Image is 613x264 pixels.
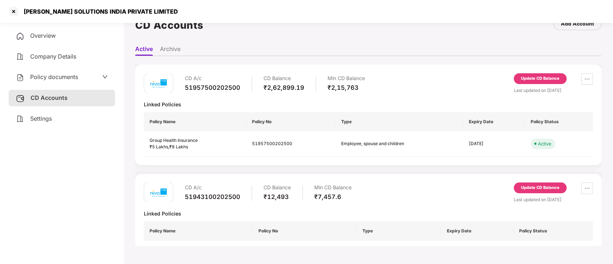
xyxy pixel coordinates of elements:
li: Archive [160,45,180,56]
div: ₹2,62,899.19 [264,84,304,92]
th: Policy No [246,112,335,131]
div: CD Balance [264,73,304,84]
div: 51957500202500 [185,84,240,92]
span: Settings [30,115,52,122]
img: svg+xml;base64,PHN2ZyB4bWxucz0iaHR0cDovL3d3dy53My5vcmcvMjAwMC9zdmciIHdpZHRoPSIyNCIgaGVpZ2h0PSIyNC... [16,73,24,82]
div: Group Health Insurance [150,137,241,144]
img: mbhicl.png [148,73,169,94]
th: Policy Status [525,112,593,131]
button: ellipsis [581,182,593,194]
span: ₹8 Lakhs [169,144,188,149]
div: Employee, spouse and children [341,140,420,147]
div: [PERSON_NAME] SOLUTIONS INDIA PRIVATE LIMITED [19,8,178,15]
div: Min CD Balance [314,182,352,193]
div: Min CD Balance [328,73,365,84]
span: ₹5 Lakhs , [150,144,169,149]
div: 51943100202500 [185,193,240,201]
div: Last updated on [DATE] [514,87,593,94]
span: Policy documents [30,73,78,80]
th: Policy No [253,221,357,241]
img: svg+xml;base64,PHN2ZyB4bWxucz0iaHR0cDovL3d3dy53My5vcmcvMjAwMC9zdmciIHdpZHRoPSIyNCIgaGVpZ2h0PSIyNC... [16,52,24,61]
div: CD A/c [185,182,240,193]
th: Expiry Date [441,221,513,241]
div: ₹7,457.6 [314,193,352,201]
span: ellipsis [582,185,593,191]
img: mbhicl.png [148,182,169,203]
span: Company Details [30,53,76,60]
img: svg+xml;base64,PHN2ZyB4bWxucz0iaHR0cDovL3d3dy53My5vcmcvMjAwMC9zdmciIHdpZHRoPSIyNCIgaGVpZ2h0PSIyNC... [16,32,24,41]
div: ₹2,15,763 [328,84,365,92]
th: Type [357,221,441,241]
span: CD Accounts [31,94,68,101]
th: Expiry Date [463,112,525,131]
div: Last updated on [DATE] [514,196,593,203]
button: ellipsis [581,73,593,85]
div: CD A/c [185,73,240,84]
h1: CD Accounts [135,17,203,33]
th: Policy Name [144,221,253,241]
div: Update CD Balance [521,75,559,82]
div: Linked Policies [144,210,593,217]
div: CD Balance [264,182,291,193]
div: Active [538,140,552,147]
div: Add Account [561,20,594,28]
li: Active [135,45,153,56]
th: Type [335,112,463,131]
th: Policy Status [513,221,593,241]
span: down [102,74,108,80]
td: 51957500202500 [246,131,335,157]
div: Update CD Balance [521,185,559,191]
img: svg+xml;base64,PHN2ZyB3aWR0aD0iMjUiIGhlaWdodD0iMjQiIHZpZXdCb3g9IjAgMCAyNSAyNCIgZmlsbD0ibm9uZSIgeG... [16,94,25,103]
th: Policy Name [144,112,246,131]
td: [DATE] [463,131,525,157]
div: Linked Policies [144,101,593,108]
img: svg+xml;base64,PHN2ZyB4bWxucz0iaHR0cDovL3d3dy53My5vcmcvMjAwMC9zdmciIHdpZHRoPSIyNCIgaGVpZ2h0PSIyNC... [16,115,24,123]
span: ellipsis [582,76,593,82]
div: ₹12,493 [264,193,291,201]
span: Overview [30,32,56,39]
